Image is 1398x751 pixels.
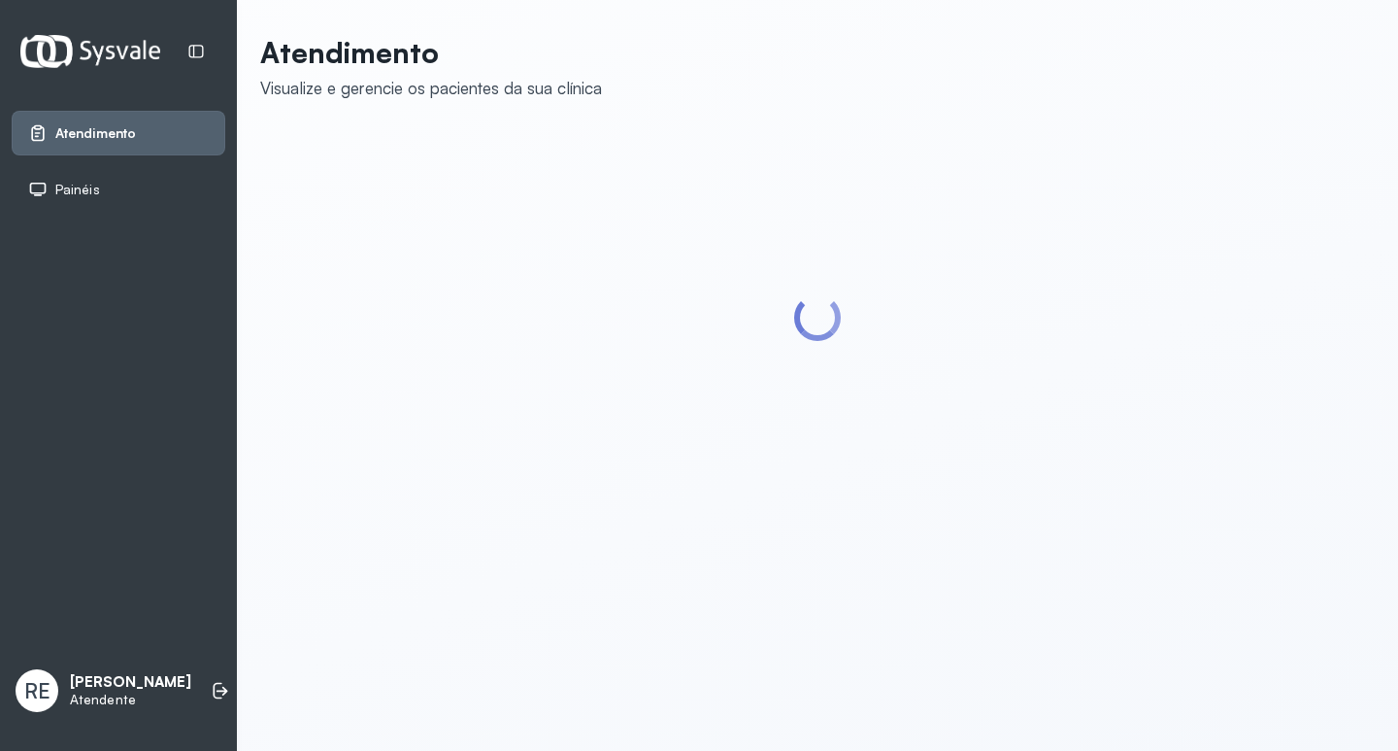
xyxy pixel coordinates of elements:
a: Atendimento [28,123,209,143]
span: Atendimento [55,125,136,142]
div: Visualize e gerencie os pacientes da sua clínica [260,78,602,98]
span: Painéis [55,182,100,198]
p: Atendimento [260,35,602,70]
p: [PERSON_NAME] [70,673,191,692]
span: RE [24,678,50,703]
img: Logotipo do estabelecimento [20,35,160,67]
p: Atendente [70,692,191,708]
